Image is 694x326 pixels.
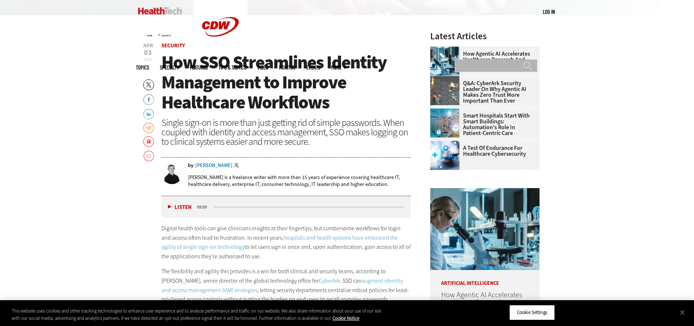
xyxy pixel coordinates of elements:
span: by [188,163,193,168]
a: Q&A: CyberArk Security Leader on Why Agentic AI Makes Zero Trust More Important Than Ever [430,80,535,104]
img: Smart hospital [430,108,459,138]
a: Smart Hospitals Start With Smart Buildings: Automation's Role in Patient-Centric Care [430,113,535,136]
a: More information about your privacy [333,315,359,321]
a: Healthcare cybersecurity [430,141,463,147]
span: Topics [136,65,149,70]
button: Close [674,304,690,320]
a: Group of humans and robots accessing a network [430,76,463,82]
img: Group of humans and robots accessing a network [430,76,459,105]
a: augment identity and access management (IAM) strategies [161,277,403,294]
img: Home [138,7,182,15]
span: More [331,65,346,70]
span: How SSO Streamlines Identity Management to Improve Healthcare Workflows [161,50,387,114]
a: Features [190,65,208,70]
a: Twitter [234,163,241,169]
div: duration [196,204,212,210]
img: scientist looks through microscope in lab [430,47,459,76]
div: This website uses cookies and other tracking technologies to enhance user experience and to analy... [12,307,382,322]
span: Specialty [160,65,179,70]
a: Tips & Tactics [219,65,246,70]
p: Artificial Intelligence [430,270,540,286]
button: Listen [168,204,192,210]
a: Log in [543,8,555,15]
a: [PERSON_NAME] [195,163,232,168]
a: How Agentic AI Accelerates Healthcare Research and Innovation [441,290,522,315]
a: A Test of Endurance for Healthcare Cybersecurity [430,145,535,157]
img: scientist looks through microscope in lab [430,188,540,270]
a: MonITor [279,65,295,70]
a: CDW [193,48,248,56]
p: The flexibility and agility this provides is a win for both clinical and security teams, accordin... [161,267,411,304]
div: media player [161,196,411,218]
a: Smart hospital [430,108,463,114]
div: Single sign-on is more than just getting rid of simple passwords. When coupled with identity and ... [161,118,411,146]
img: Brian Eastwood [161,163,183,184]
img: Healthcare cybersecurity [430,141,459,170]
a: Video [257,65,268,70]
div: User menu [543,8,555,16]
button: Cookie Settings [509,305,555,320]
a: CyberArk [319,277,340,285]
p: [PERSON_NAME] is a freelance writer with more than 15 years of experience covering healthcare IT,... [188,174,411,188]
p: Digital health tools can give clinicians insights at their fingertips, but cumbersome workflows f... [161,224,411,261]
a: Events [306,65,320,70]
